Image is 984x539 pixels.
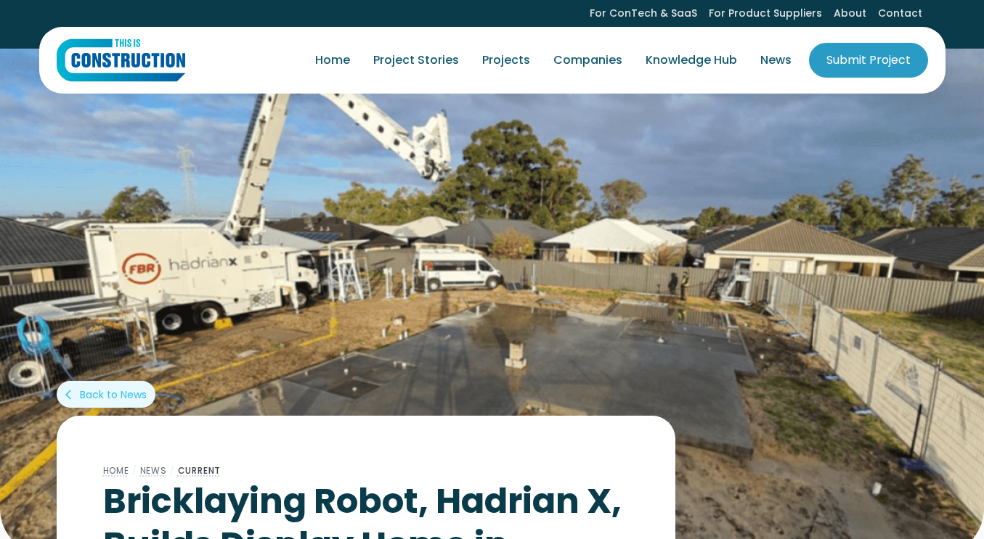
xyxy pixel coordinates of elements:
div: Submit Project [826,52,911,69]
a: Home [103,464,129,477]
div: / [167,462,178,480]
a: Submit Project [809,43,928,78]
a: Current [178,464,221,477]
a: Companies [542,40,634,81]
img: This Is Construction Logo [57,38,185,82]
a: News [749,40,803,81]
a: Home [304,40,362,81]
div: / [129,462,140,480]
a: Knowledge Hub [634,40,749,81]
div: arrow_back_ios [65,387,77,402]
a: Project Stories [362,40,471,81]
a: Projects [471,40,542,81]
a: arrow_back_iosBack to News [57,381,155,408]
a: News [140,464,167,477]
a: home [57,38,185,82]
div: Back to News [80,387,147,402]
